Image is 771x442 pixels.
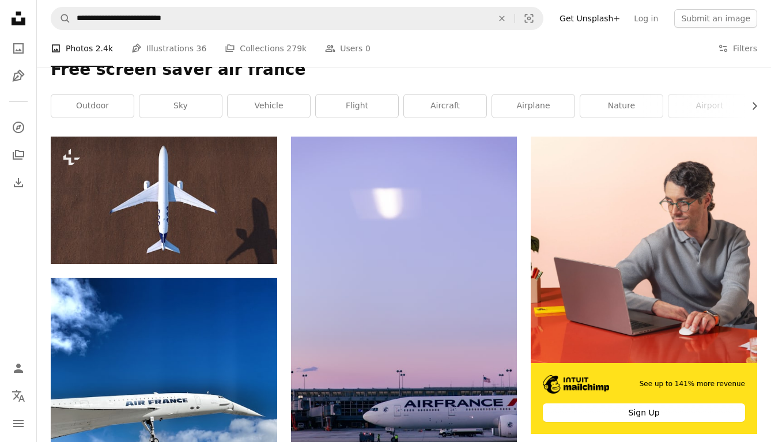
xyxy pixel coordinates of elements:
[674,9,757,28] button: Submit an image
[316,95,398,118] a: flight
[7,116,30,139] a: Explore
[7,384,30,407] button: Language
[7,37,30,60] a: Photos
[286,42,307,55] span: 279k
[325,30,371,67] a: Users 0
[7,171,30,194] a: Download History
[51,137,277,264] img: an aerial view of a plane on a runway
[291,301,517,311] a: Air france plane parked at the airport.
[531,137,757,363] img: file-1722962848292-892f2e7827caimage
[489,7,515,29] button: Clear
[7,65,30,88] a: Illustrations
[718,30,757,67] button: Filters
[131,30,206,67] a: Illustrations 36
[492,95,575,118] a: airplane
[627,9,665,28] a: Log in
[7,412,30,435] button: Menu
[553,9,627,28] a: Get Unsplash+
[404,95,486,118] a: aircraft
[225,30,307,67] a: Collections 279k
[543,375,609,394] img: file-1690386555781-336d1949dad1image
[515,7,543,29] button: Visual search
[7,7,30,32] a: Home — Unsplash
[7,143,30,167] a: Collections
[51,7,543,30] form: Find visuals sitewide
[744,95,757,118] button: scroll list to the right
[7,357,30,380] a: Log in / Sign up
[228,95,310,118] a: vehicle
[51,357,277,368] a: an air france airplane is flying in the sky
[51,59,757,80] h1: Free screen saver air france
[640,379,745,389] span: See up to 141% more revenue
[580,95,663,118] a: nature
[51,7,71,29] button: Search Unsplash
[543,403,745,422] div: Sign Up
[365,42,371,55] span: 0
[51,195,277,205] a: an aerial view of a plane on a runway
[668,95,751,118] a: airport
[196,42,207,55] span: 36
[139,95,222,118] a: sky
[531,137,757,433] a: See up to 141% more revenueSign Up
[51,95,134,118] a: outdoor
